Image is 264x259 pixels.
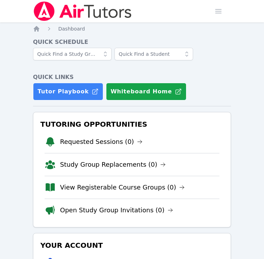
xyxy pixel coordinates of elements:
[58,26,85,32] span: Dashboard
[60,205,173,215] a: Open Study Group Invitations (0)
[33,83,103,100] a: Tutor Playbook
[114,48,193,60] input: Quick Find a Student
[33,73,231,81] h4: Quick Links
[106,83,186,100] button: Whiteboard Home
[33,1,132,21] img: Air Tutors
[33,38,231,46] h4: Quick Schedule
[33,48,112,60] input: Quick Find a Study Group
[60,160,166,170] a: Study Group Replacements (0)
[39,239,225,252] h3: Your Account
[58,25,85,32] a: Dashboard
[39,118,225,131] h3: Tutoring Opportunities
[33,25,231,32] nav: Breadcrumb
[60,137,143,147] a: Requested Sessions (0)
[60,182,185,192] a: View Registerable Course Groups (0)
